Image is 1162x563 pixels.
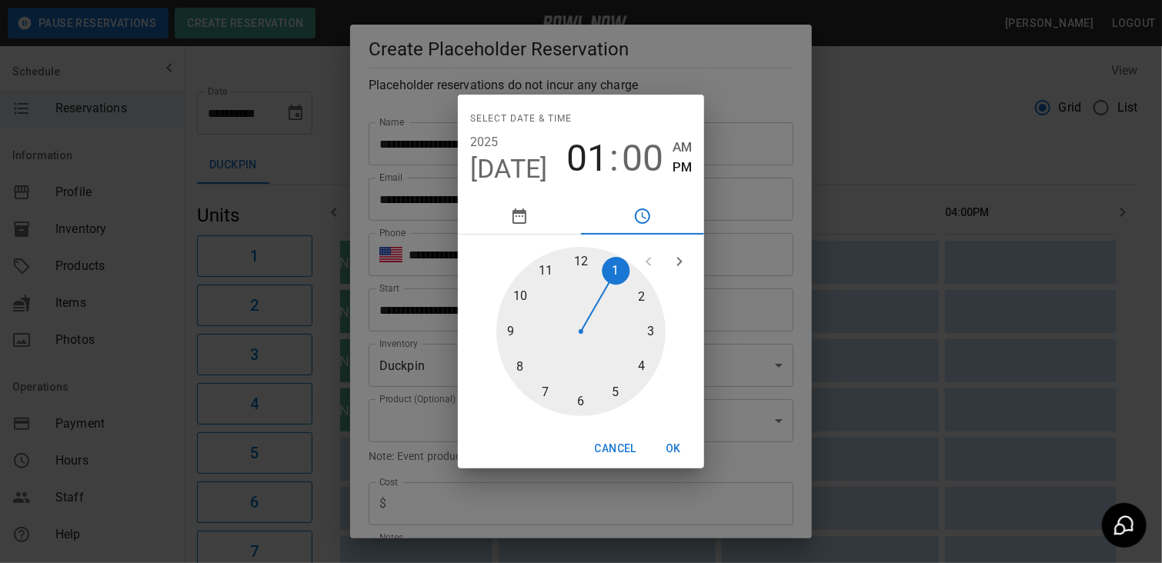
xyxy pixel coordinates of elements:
[609,137,619,180] span: :
[649,435,698,463] button: OK
[470,107,572,132] span: Select date & time
[673,157,692,178] button: PM
[470,153,548,185] button: [DATE]
[581,198,704,235] button: pick time
[589,435,643,463] button: Cancel
[566,137,608,180] button: 01
[664,246,695,277] button: open next view
[622,137,663,180] button: 00
[470,132,499,153] button: 2025
[458,198,581,235] button: pick date
[673,137,692,158] button: AM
